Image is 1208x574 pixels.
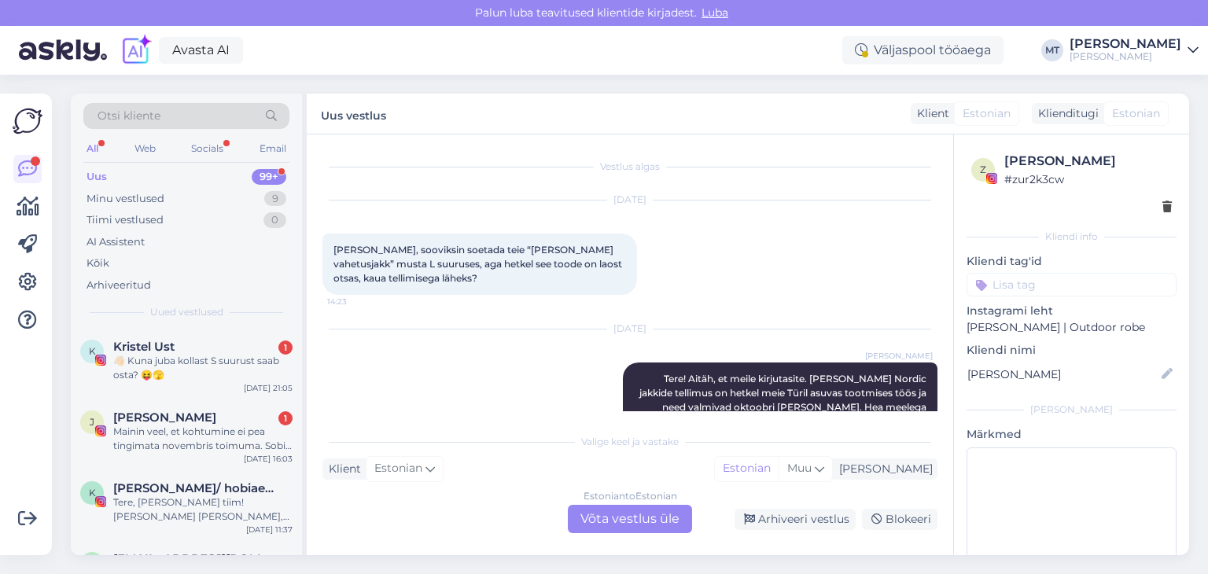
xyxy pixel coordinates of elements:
div: Minu vestlused [87,191,164,207]
div: Socials [188,138,226,159]
div: [DATE] 16:03 [244,453,293,465]
div: Klient [322,461,361,477]
span: Tere! Aitäh, et meile kirjutasite. [PERSON_NAME] Nordic jakkide tellimus on hetkel meie Türil asu... [639,373,929,498]
div: [DATE] 21:05 [244,382,293,394]
span: [PERSON_NAME] [865,350,933,362]
div: [PERSON_NAME] [1070,38,1181,50]
div: [DATE] [322,193,937,207]
div: [PERSON_NAME] [1070,50,1181,63]
div: Arhiveeritud [87,278,151,293]
div: [DATE] 11:37 [246,524,293,535]
span: Luba [697,6,733,20]
div: Uus [87,169,107,185]
div: Klient [911,105,949,122]
div: Blokeeri [862,509,937,530]
p: Instagrami leht [967,303,1177,319]
div: Email [256,138,289,159]
span: K [89,487,96,499]
span: 14:23 [327,296,386,307]
img: explore-ai [120,34,153,67]
span: K [89,345,96,357]
span: Joona Kalamägi [113,410,216,425]
a: Avasta AI [159,37,243,64]
label: Uus vestlus [321,103,386,124]
span: J [90,416,94,428]
div: Väljaspool tööaega [842,36,1004,64]
a: [PERSON_NAME][PERSON_NAME] [1070,38,1199,63]
div: 9 [264,191,286,207]
div: # zur2k3cw [1004,171,1172,188]
div: Estonian [715,457,779,480]
div: Klienditugi [1032,105,1099,122]
div: [PERSON_NAME] [833,461,933,477]
span: Muu [787,461,812,475]
p: Kliendi tag'id [967,253,1177,270]
span: Kristel Ust [113,340,175,354]
div: Web [131,138,159,159]
span: z [980,164,986,175]
span: Estonian [963,105,1011,122]
div: Tere, [PERSON_NAME] tiim! [PERSON_NAME] [PERSON_NAME], sisulooja lehega [PERSON_NAME], [PERSON_NA... [113,495,293,524]
div: Vestlus algas [322,160,937,174]
span: Estonian [1112,105,1160,122]
div: Võta vestlus üle [568,505,692,533]
div: 0 [263,212,286,228]
span: Otsi kliente [98,108,160,124]
div: 99+ [252,169,286,185]
p: Kliendi nimi [967,342,1177,359]
div: Arhiveeri vestlus [735,509,856,530]
div: All [83,138,101,159]
span: Kairet Pintman/ hobiaednik🌺 [113,481,277,495]
span: katri.karvanen.kk@gmail.com [113,552,277,566]
p: Märkmed [967,426,1177,443]
div: 👋🏻 Kuna juba kollast S suurust saab osta? 😝🫣 [113,354,293,382]
input: Lisa nimi [967,366,1158,383]
div: Tiimi vestlused [87,212,164,228]
span: Estonian [374,460,422,477]
div: Kõik [87,256,109,271]
span: Uued vestlused [150,305,223,319]
div: [PERSON_NAME] [1004,152,1172,171]
span: [PERSON_NAME], sooviksin soetada teie “[PERSON_NAME] vahetusjakk” musta L suuruses, aga hetkel se... [333,244,624,284]
div: Kliendi info [967,230,1177,244]
input: Lisa tag [967,273,1177,296]
div: [PERSON_NAME] [967,403,1177,417]
p: [PERSON_NAME] | Outdoor robe [967,319,1177,336]
div: Estonian to Estonian [584,489,677,503]
div: Valige keel ja vastake [322,435,937,449]
div: MT [1041,39,1063,61]
div: [DATE] [322,322,937,336]
div: Mainin veel, et kohtumine ei pea tingimata novembris toimuma. Sobib hästi ka oktoobris, kuid hilj... [113,425,293,453]
img: Askly Logo [13,106,42,136]
div: AI Assistent [87,234,145,250]
div: 1 [278,340,293,355]
div: 1 [278,411,293,425]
